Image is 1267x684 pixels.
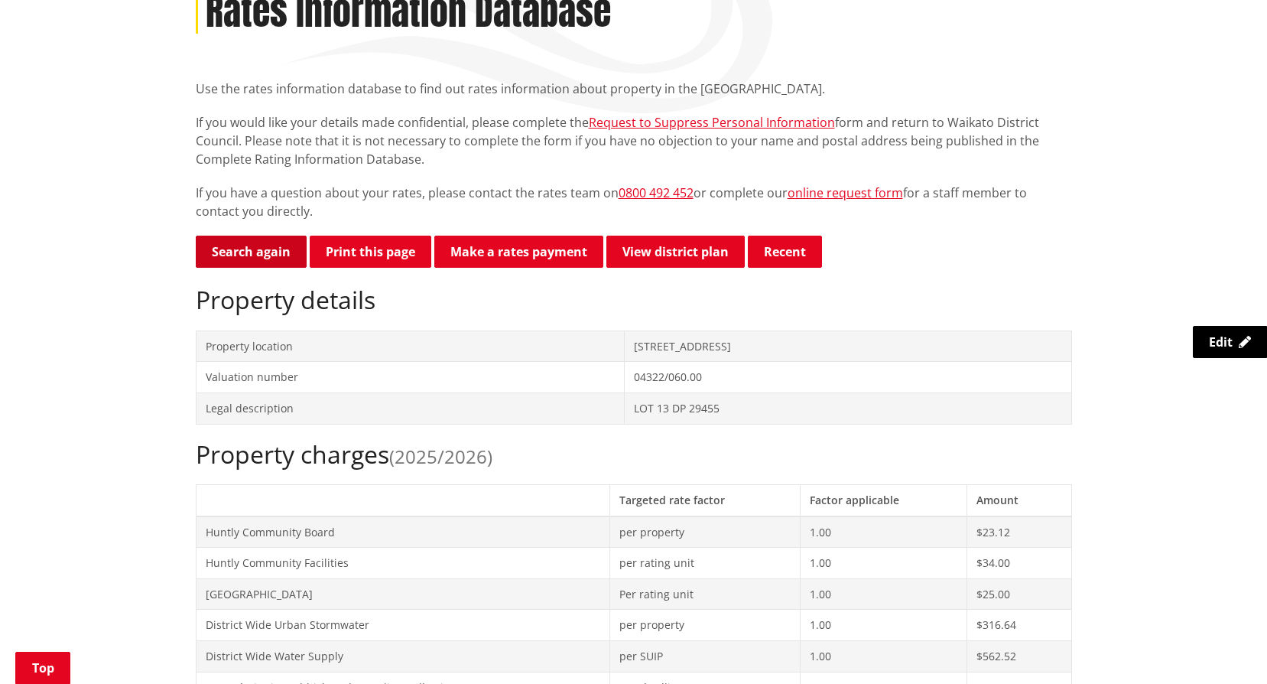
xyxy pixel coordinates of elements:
td: $34.00 [967,548,1071,579]
td: Huntly Community Board [196,516,609,548]
a: 0800 492 452 [619,184,694,201]
span: (2025/2026) [389,444,492,469]
td: District Wide Water Supply [196,640,609,672]
iframe: Messenger Launcher [1197,620,1252,675]
th: Targeted rate factor [609,484,801,516]
td: per rating unit [609,548,801,579]
td: Legal description [196,392,625,424]
button: Recent [748,236,822,268]
td: [GEOGRAPHIC_DATA] [196,578,609,610]
td: Huntly Community Facilities [196,548,609,579]
a: View district plan [606,236,745,268]
td: 1.00 [801,640,967,672]
td: per SUIP [609,640,801,672]
span: Edit [1209,334,1233,350]
td: $23.12 [967,516,1071,548]
td: $25.00 [967,578,1071,610]
a: Search again [196,236,307,268]
h2: Property details [196,285,1072,314]
td: $316.64 [967,610,1071,641]
a: Top [15,652,70,684]
td: Valuation number [196,362,625,393]
td: [STREET_ADDRESS] [625,331,1071,362]
td: per property [609,516,801,548]
th: Factor applicable [801,484,967,516]
td: Property location [196,331,625,362]
th: Amount [967,484,1071,516]
td: per property [609,610,801,641]
td: Per rating unit [609,578,801,610]
td: 1.00 [801,516,967,548]
a: online request form [788,184,903,201]
td: LOT 13 DP 29455 [625,392,1071,424]
a: Edit [1193,326,1267,358]
h2: Property charges [196,440,1072,469]
td: 1.00 [801,610,967,641]
button: Print this page [310,236,431,268]
td: 04322/060.00 [625,362,1071,393]
a: Make a rates payment [434,236,603,268]
td: $562.52 [967,640,1071,672]
td: 1.00 [801,548,967,579]
p: If you would like your details made confidential, please complete the form and return to Waikato ... [196,113,1072,168]
p: If you have a question about your rates, please contact the rates team on or complete our for a s... [196,184,1072,220]
td: 1.00 [801,578,967,610]
a: Request to Suppress Personal Information [589,114,835,131]
td: District Wide Urban Stormwater [196,610,609,641]
p: Use the rates information database to find out rates information about property in the [GEOGRAPHI... [196,80,1072,98]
